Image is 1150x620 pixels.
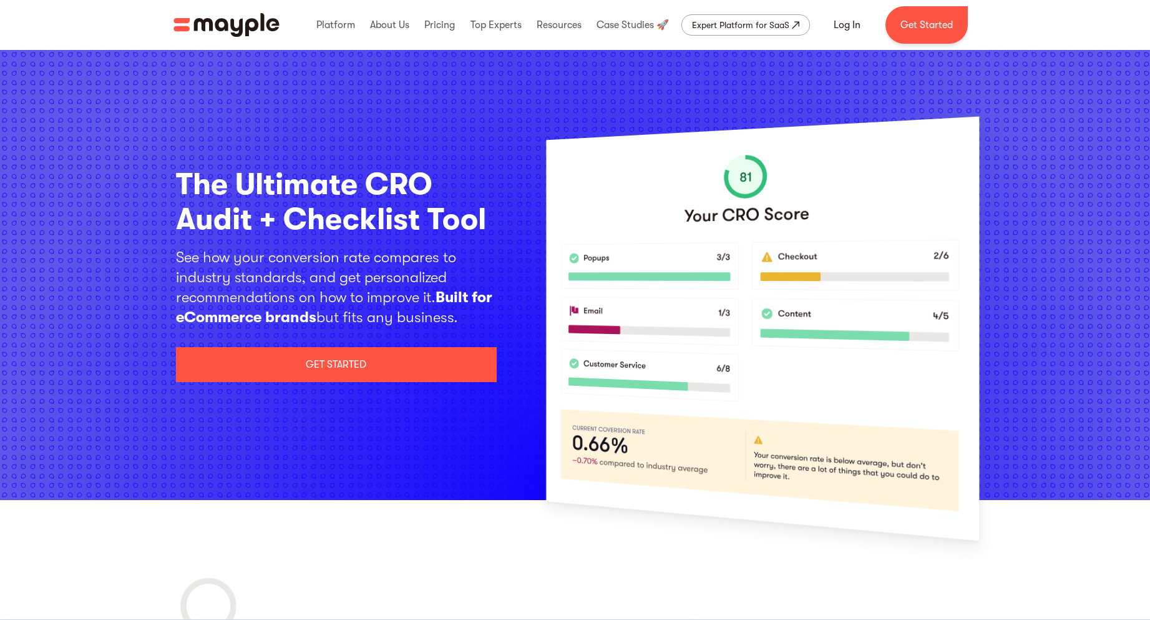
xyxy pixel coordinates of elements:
[176,247,497,327] div: See how your conversion rate compares to industry standards, and get personalized recommendations...
[176,167,497,237] h1: The Ultimate CRO Audit + Checklist Tool
[467,5,525,45] div: Top Experts
[173,13,280,37] img: Mayple logo
[313,5,358,45] div: Platform
[176,347,497,382] a: get started
[681,14,810,36] a: Expert Platform for SaaS
[421,5,458,45] div: Pricing
[885,6,968,44] a: Get Started
[367,5,412,45] div: About Us
[534,5,585,45] div: Resources
[692,17,789,32] div: Expert Platform for SaaS
[173,13,280,37] a: home
[819,10,875,40] a: Log In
